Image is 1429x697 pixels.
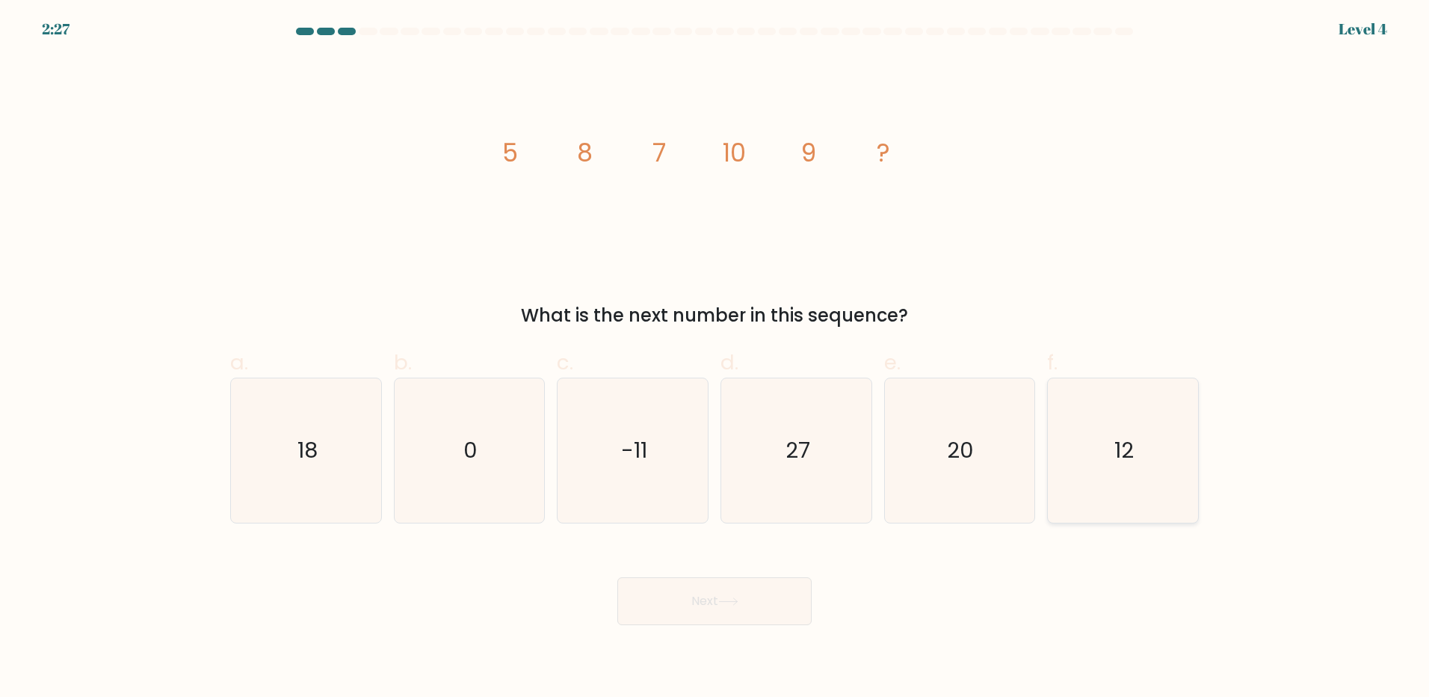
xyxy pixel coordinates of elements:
[948,435,975,465] text: 20
[617,577,812,625] button: Next
[884,348,901,377] span: e.
[297,435,318,465] text: 18
[723,135,746,171] tspan: 10
[502,135,518,171] tspan: 5
[42,18,70,40] div: 2:27
[1115,435,1135,465] text: 12
[239,302,1190,329] div: What is the next number in this sequence?
[230,348,248,377] span: a.
[577,135,593,171] tspan: 8
[786,435,810,465] text: 27
[557,348,573,377] span: c.
[1339,18,1387,40] div: Level 4
[621,435,647,465] text: -11
[394,348,412,377] span: b.
[652,135,666,171] tspan: 7
[1047,348,1058,377] span: f.
[801,135,816,171] tspan: 9
[463,435,478,465] text: 0
[877,135,890,171] tspan: ?
[720,348,738,377] span: d.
